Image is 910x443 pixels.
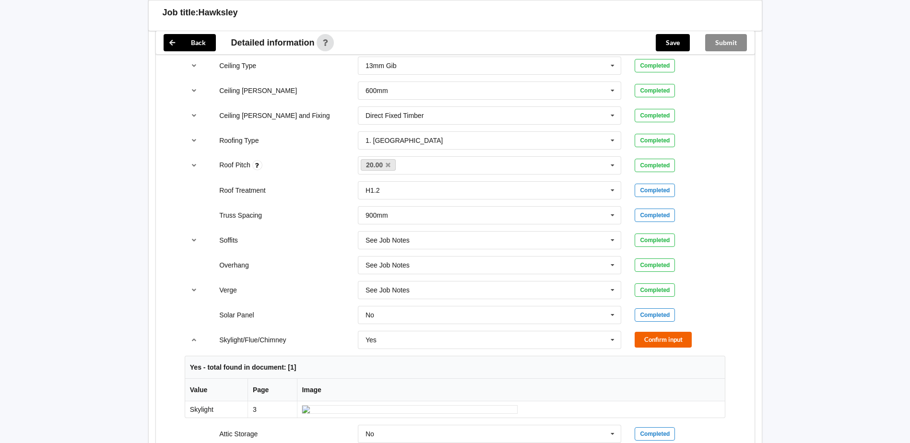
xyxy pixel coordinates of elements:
[185,232,203,249] button: reference-toggle
[366,312,374,318] div: No
[219,211,262,219] label: Truss Spacing
[219,161,252,169] label: Roof Pitch
[656,34,690,51] button: Save
[366,237,410,244] div: See Job Notes
[248,401,297,418] td: 3
[199,7,238,18] h3: Hawksley
[185,379,248,401] th: Value
[635,184,675,197] div: Completed
[366,137,443,144] div: 1. [GEOGRAPHIC_DATA]
[185,57,203,74] button: reference-toggle
[366,431,374,437] div: No
[635,209,675,222] div: Completed
[366,112,424,119] div: Direct Fixed Timber
[219,311,254,319] label: Solar Panel
[219,62,256,70] label: Ceiling Type
[366,262,410,268] div: See Job Notes
[635,84,675,97] div: Completed
[185,356,725,379] th: Yes - total found in document: [1]
[231,38,315,47] span: Detailed information
[366,287,410,293] div: See Job Notes
[635,159,675,172] div: Completed
[219,336,286,344] label: Skylight/Flue/Chimney
[185,82,203,99] button: reference-toggle
[635,283,675,297] div: Completed
[164,34,216,51] button: Back
[219,187,266,194] label: Roof Treatment
[635,332,692,348] button: Confirm input
[635,233,675,247] div: Completed
[297,379,725,401] th: Image
[219,87,297,94] label: Ceiling [PERSON_NAME]
[163,7,199,18] h3: Job title:
[635,134,675,147] div: Completed
[366,212,388,219] div: 900mm
[635,109,675,122] div: Completed
[635,258,675,272] div: Completed
[185,107,203,124] button: reference-toggle
[219,236,238,244] label: Soffits
[185,132,203,149] button: reference-toggle
[185,157,203,174] button: reference-toggle
[302,405,518,414] img: ai_input-page3-SkyLight-0-0.jpeg
[185,401,248,418] td: Skylight
[635,308,675,322] div: Completed
[219,261,248,269] label: Overhang
[361,159,396,171] a: 20.00
[185,331,203,349] button: reference-toggle
[366,187,380,194] div: H1.2
[635,427,675,441] div: Completed
[635,59,675,72] div: Completed
[366,62,397,69] div: 13mm Gib
[366,337,377,343] div: Yes
[219,137,259,144] label: Roofing Type
[366,87,388,94] div: 600mm
[219,286,237,294] label: Verge
[248,379,297,401] th: Page
[219,430,258,438] label: Attic Storage
[219,112,330,119] label: Ceiling [PERSON_NAME] and Fixing
[185,281,203,299] button: reference-toggle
